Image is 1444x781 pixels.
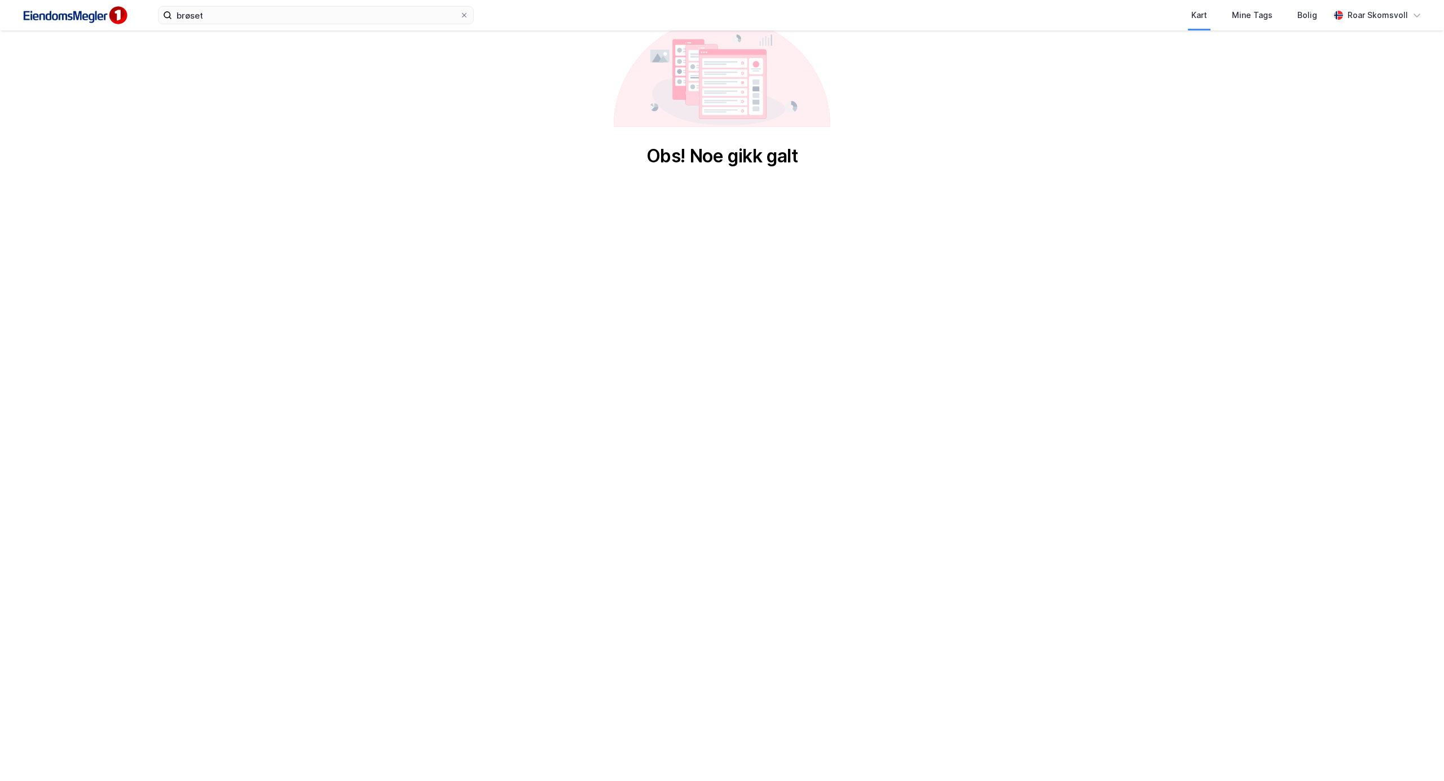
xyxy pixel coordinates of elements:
div: Obs! Noe gikk galt [646,145,798,167]
iframe: Chat Widget [1388,727,1444,781]
input: Søk på adresse, matrikkel, gårdeiere, leietakere eller personer [172,7,460,24]
div: Kart [1191,8,1207,22]
div: Bolig [1297,8,1317,22]
img: F4PB6Px+NJ5v8B7XTbfpPpyloAAAAASUVORK5CYII= [18,3,131,28]
div: Mine Tags [1232,8,1273,22]
div: Kontrollprogram for chat [1388,727,1444,781]
div: Roar Skomsvoll [1348,8,1408,22]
